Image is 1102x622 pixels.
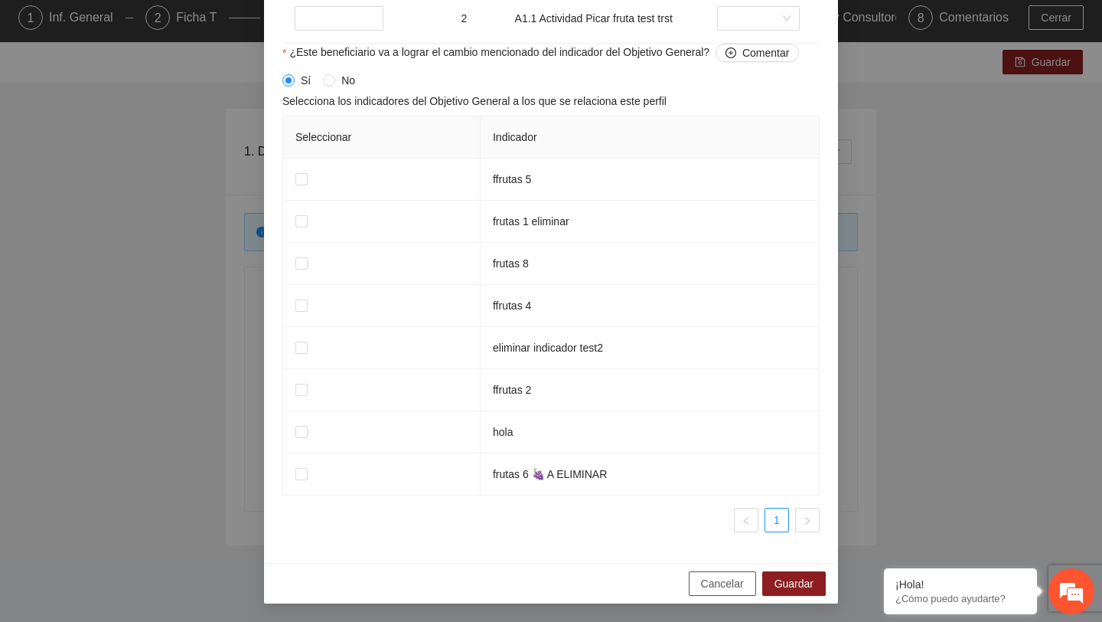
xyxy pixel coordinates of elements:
span: plus-circle [725,47,736,60]
td: eliminar indicador test2 [481,327,820,369]
span: Cancelar [701,575,744,592]
th: Seleccionar [283,116,481,159]
button: left [734,508,758,532]
a: 1 [765,509,788,532]
li: 1 [765,508,789,532]
td: ffrutas 2 [481,369,820,411]
button: Guardar [762,571,826,596]
span: Comentar [742,44,789,61]
textarea: Escriba su mensaje y pulse “Intro” [8,418,292,472]
button: ¿Este beneficiario va a lograr el cambio mencionado del indicador del Objetivo General? [716,44,799,62]
span: ¿Este beneficiario va a lograr el cambio mencionado del indicador del Objetivo General? [289,44,799,62]
div: ¡Hola! [895,578,1025,591]
span: right [803,516,812,525]
th: Indicador [481,116,820,159]
span: Sí [295,72,317,89]
li: Next Page [795,508,820,532]
td: frutas 6 🍇 A ELIMINAR [481,453,820,496]
div: Chatee con nosotros ahora [80,78,257,98]
td: hola [481,411,820,453]
span: Estamos en línea. [89,205,211,359]
span: Guardar [774,575,813,592]
li: Previous Page [734,508,758,532]
div: Minimizar ventana de chat en vivo [251,8,288,44]
button: right [795,508,820,532]
p: ¿Cómo puedo ayudarte? [895,593,1025,604]
td: frutas 1 eliminar [481,201,820,243]
span: No [335,72,361,89]
td: ffrutas 5 [481,159,820,201]
span: left [742,516,751,525]
td: frutas 8 [481,243,820,285]
td: ffrutas 4 [481,285,820,327]
span: Selecciona los indicadores del Objetivo General a los que se relaciona este perfil [282,93,667,110]
button: Cancelar [689,571,756,596]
